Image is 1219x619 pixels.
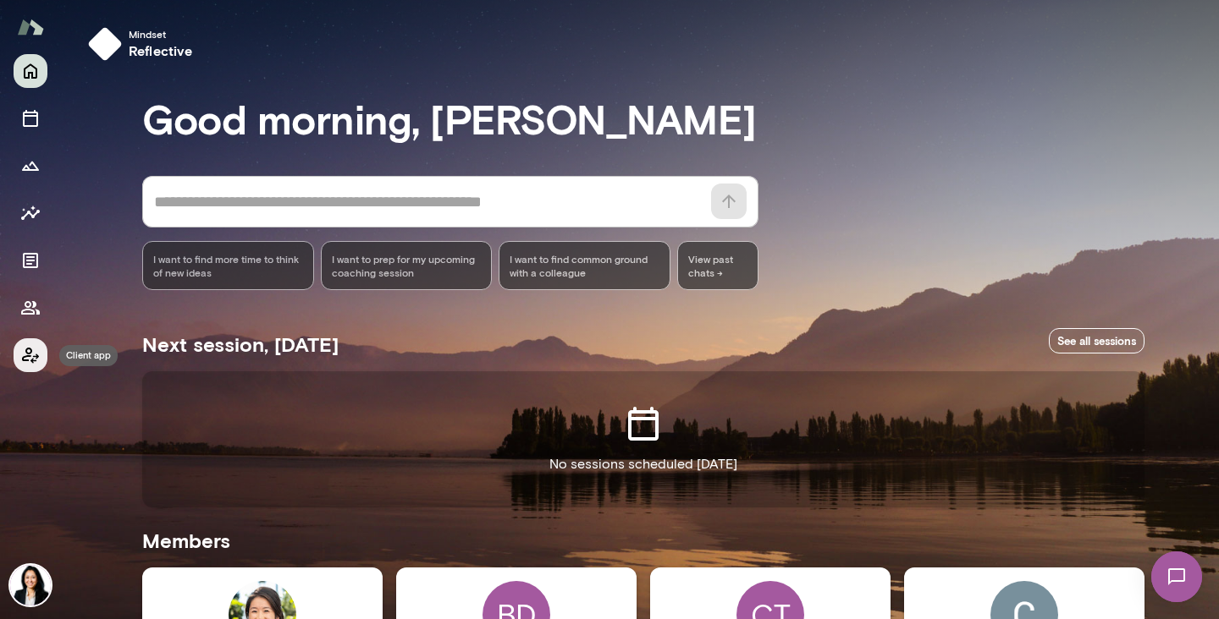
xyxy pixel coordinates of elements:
h5: Next session, [DATE] [142,331,339,358]
button: Insights [14,196,47,230]
button: Home [14,54,47,88]
img: Monica Aggarwal [10,565,51,605]
div: I want to find common ground with a colleague [499,241,670,290]
span: I want to find common ground with a colleague [510,252,659,279]
a: See all sessions [1049,328,1145,354]
button: Growth Plan [14,149,47,183]
button: Members [14,291,47,325]
span: I want to find more time to think of new ideas [153,252,303,279]
button: Documents [14,244,47,277]
button: Mindsetreflective [81,20,207,68]
span: Mindset [129,27,193,41]
p: No sessions scheduled [DATE] [549,454,737,474]
h6: reflective [129,41,193,61]
h3: Good morning, [PERSON_NAME] [142,95,1145,142]
button: Sessions [14,101,47,135]
img: mindset [88,27,122,61]
img: Mento [17,11,44,43]
button: Client app [14,338,47,372]
div: Client app [59,345,118,366]
h5: Members [142,527,1145,554]
div: I want to prep for my upcoming coaching session [321,241,493,290]
span: I want to prep for my upcoming coaching session [332,252,482,279]
div: I want to find more time to think of new ideas [142,241,314,290]
span: View past chats -> [677,241,758,290]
